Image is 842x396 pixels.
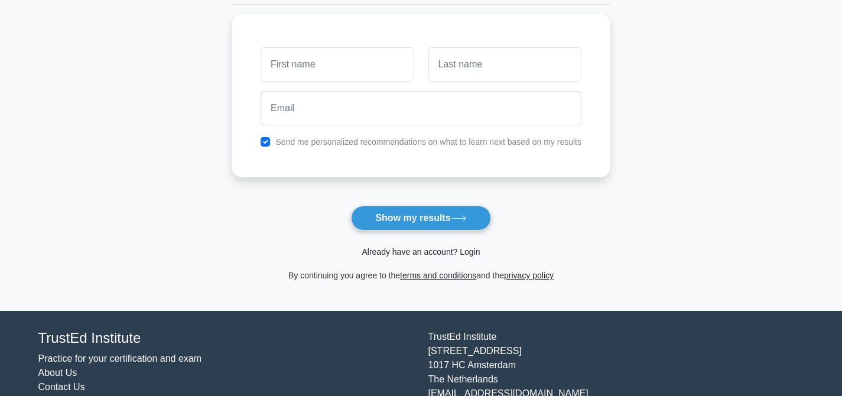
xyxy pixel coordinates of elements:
[261,47,414,82] input: First name
[38,382,85,392] a: Contact Us
[400,271,476,280] a: terms and conditions
[225,268,617,283] div: By continuing you agree to the and the
[261,91,581,125] input: Email
[275,137,581,147] label: Send me personalized recommendations on what to learn next based on my results
[428,47,581,82] input: Last name
[351,206,490,231] button: Show my results
[504,271,554,280] a: privacy policy
[38,368,77,378] a: About Us
[362,247,480,257] a: Already have an account? Login
[38,353,202,363] a: Practice for your certification and exam
[38,330,414,347] h4: TrustEd Institute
